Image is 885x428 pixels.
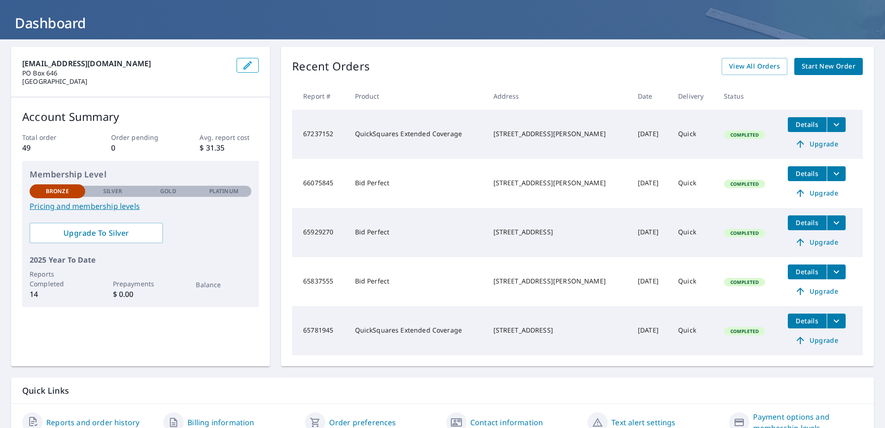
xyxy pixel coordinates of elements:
[37,228,156,238] span: Upgrade To Silver
[22,132,81,142] p: Total order
[113,279,168,289] p: Prepayments
[348,159,486,208] td: Bid Perfect
[788,284,846,299] a: Upgrade
[793,316,821,325] span: Details
[611,417,675,428] a: Text alert settings
[111,132,170,142] p: Order pending
[30,223,163,243] a: Upgrade To Silver
[793,218,821,227] span: Details
[209,187,238,195] p: Platinum
[671,208,717,257] td: Quick
[630,110,671,159] td: [DATE]
[22,108,259,125] p: Account Summary
[493,227,623,237] div: [STREET_ADDRESS]
[30,201,251,212] a: Pricing and membership levels
[46,187,69,195] p: Bronze
[292,58,370,75] p: Recent Orders
[46,417,139,428] a: Reports and order history
[827,166,846,181] button: filesDropdownBtn-66075845
[630,257,671,306] td: [DATE]
[103,187,123,195] p: Silver
[22,58,229,69] p: [EMAIL_ADDRESS][DOMAIN_NAME]
[292,159,347,208] td: 66075845
[725,230,764,236] span: Completed
[630,159,671,208] td: [DATE]
[30,168,251,181] p: Membership Level
[630,208,671,257] td: [DATE]
[788,215,827,230] button: detailsBtn-65929270
[793,188,840,199] span: Upgrade
[493,129,623,138] div: [STREET_ADDRESS][PERSON_NAME]
[493,178,623,188] div: [STREET_ADDRESS][PERSON_NAME]
[199,142,259,153] p: $ 31.35
[725,328,764,334] span: Completed
[348,306,486,355] td: QuickSquares Extended Coverage
[802,61,855,72] span: Start New Order
[793,138,840,150] span: Upgrade
[793,286,840,297] span: Upgrade
[827,117,846,132] button: filesDropdownBtn-67237152
[30,289,85,300] p: 14
[788,314,827,328] button: detailsBtn-65781945
[199,132,259,142] p: Avg. report cost
[671,159,717,208] td: Quick
[292,110,347,159] td: 67237152
[493,326,623,335] div: [STREET_ADDRESS]
[493,277,623,286] div: [STREET_ADDRESS][PERSON_NAME]
[11,13,874,32] h1: Dashboard
[22,385,863,397] p: Quick Links
[725,279,764,285] span: Completed
[196,280,251,290] p: Balance
[470,417,543,428] a: Contact information
[348,208,486,257] td: Bid Perfect
[329,417,396,428] a: Order preferences
[111,142,170,153] p: 0
[788,333,846,348] a: Upgrade
[348,257,486,306] td: Bid Perfect
[630,306,671,355] td: [DATE]
[671,110,717,159] td: Quick
[22,77,229,86] p: [GEOGRAPHIC_DATA]
[30,254,251,265] p: 2025 Year To Date
[113,289,168,300] p: $ 0.00
[22,69,229,77] p: PO Box 646
[793,169,821,178] span: Details
[729,61,780,72] span: View All Orders
[671,257,717,306] td: Quick
[717,82,780,110] th: Status
[725,181,764,187] span: Completed
[788,186,846,201] a: Upgrade
[827,264,846,279] button: filesDropdownBtn-65837555
[793,267,821,276] span: Details
[486,82,630,110] th: Address
[187,417,254,428] a: Billing information
[793,335,840,346] span: Upgrade
[292,306,347,355] td: 65781945
[671,82,717,110] th: Delivery
[793,120,821,129] span: Details
[292,82,347,110] th: Report #
[793,237,840,248] span: Upgrade
[722,58,787,75] a: View All Orders
[788,137,846,151] a: Upgrade
[630,82,671,110] th: Date
[725,132,764,138] span: Completed
[788,117,827,132] button: detailsBtn-67237152
[827,314,846,328] button: filesDropdownBtn-65781945
[348,110,486,159] td: QuickSquares Extended Coverage
[292,257,347,306] td: 65837555
[671,306,717,355] td: Quick
[30,269,85,289] p: Reports Completed
[22,142,81,153] p: 49
[788,264,827,279] button: detailsBtn-65837555
[292,208,347,257] td: 65929270
[348,82,486,110] th: Product
[788,235,846,250] a: Upgrade
[160,187,176,195] p: Gold
[788,166,827,181] button: detailsBtn-66075845
[827,215,846,230] button: filesDropdownBtn-65929270
[794,58,863,75] a: Start New Order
